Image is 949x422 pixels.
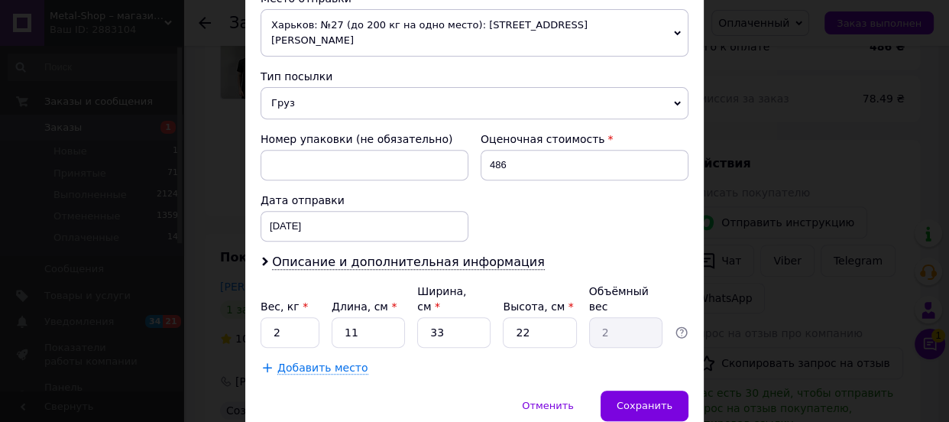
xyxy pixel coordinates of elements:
div: Объёмный вес [589,284,662,314]
span: Описание и дополнительная информация [272,255,545,270]
label: Вес, кг [261,300,308,313]
label: Длина, см [332,300,397,313]
span: Харьков: №27 (до 200 кг на одно место): [STREET_ADDRESS][PERSON_NAME] [261,9,688,57]
span: Груз [261,87,688,119]
label: Ширина, см [417,285,466,313]
span: Тип посылки [261,70,332,83]
span: Отменить [522,400,574,411]
span: Добавить место [277,362,368,375]
div: Оценочная стоимость [481,131,688,147]
label: Высота, см [503,300,573,313]
span: Сохранить [617,400,672,411]
div: Номер упаковки (не обязательно) [261,131,468,147]
div: Дата отправки [261,193,468,208]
